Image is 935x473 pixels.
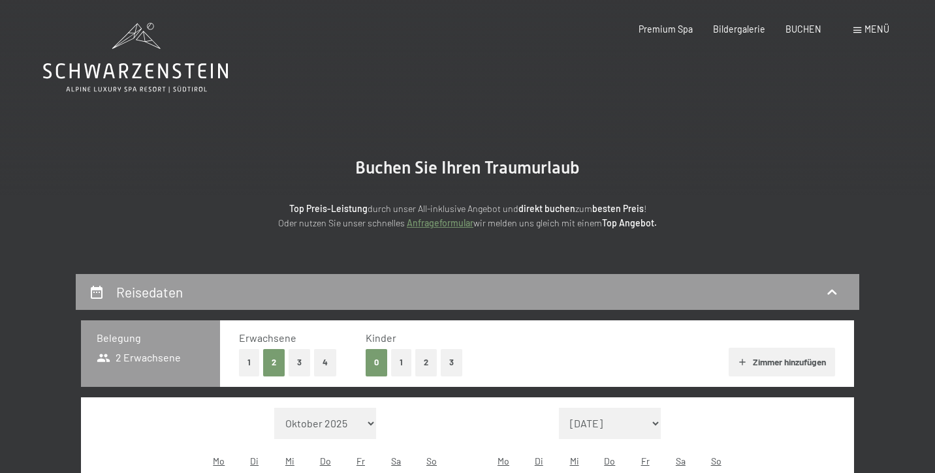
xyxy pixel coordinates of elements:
span: 2 Erwachsene [97,350,181,365]
abbr: Montag [498,455,509,466]
abbr: Montag [213,455,225,466]
a: Anfrageformular [407,217,473,228]
a: Premium Spa [639,23,693,35]
abbr: Samstag [391,455,401,466]
button: Zimmer hinzufügen [729,348,835,376]
button: 1 [239,349,259,376]
button: 1 [391,349,411,376]
strong: Top Preis-Leistung [289,203,368,214]
abbr: Samstag [676,455,686,466]
p: durch unser All-inklusive Angebot und zum ! Oder nutzen Sie unser schnelles wir melden uns gleich... [180,202,755,231]
h3: Belegung [97,331,204,345]
span: Kinder [366,331,396,344]
button: 4 [314,349,336,376]
abbr: Mittwoch [285,455,294,466]
span: Buchen Sie Ihren Traumurlaub [355,158,580,177]
strong: direkt buchen [518,203,575,214]
a: BUCHEN [785,23,821,35]
abbr: Mittwoch [570,455,579,466]
strong: Top Angebot. [602,217,657,228]
button: 0 [366,349,387,376]
abbr: Donnerstag [320,455,331,466]
h2: Reisedaten [116,284,183,300]
span: Erwachsene [239,331,296,344]
abbr: Dienstag [535,455,543,466]
button: 3 [441,349,462,376]
span: Menü [864,23,889,35]
button: 3 [289,349,310,376]
strong: besten Preis [592,203,644,214]
abbr: Donnerstag [604,455,615,466]
abbr: Dienstag [250,455,259,466]
button: 2 [415,349,437,376]
abbr: Freitag [641,455,650,466]
a: Bildergalerie [713,23,765,35]
button: 2 [263,349,285,376]
abbr: Sonntag [711,455,721,466]
abbr: Sonntag [426,455,437,466]
abbr: Freitag [357,455,365,466]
